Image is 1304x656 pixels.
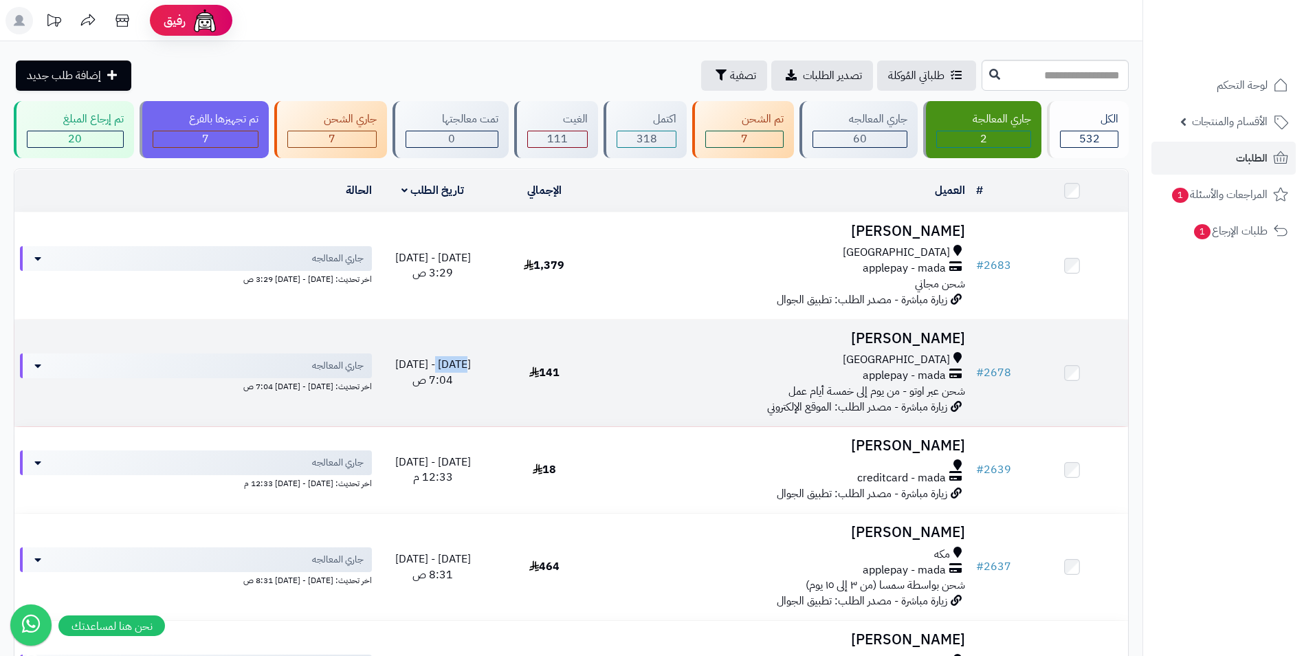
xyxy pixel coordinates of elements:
span: رفيق [164,12,186,29]
span: 7 [329,131,335,147]
a: تم إرجاع المبلغ 20 [11,101,137,158]
div: 7 [288,131,376,147]
div: تم تجهيزها بالفرع [153,111,258,127]
a: طلباتي المُوكلة [877,61,976,91]
span: طلبات الإرجاع [1193,221,1268,241]
a: # [976,182,983,199]
a: جاري الشحن 7 [272,101,390,158]
div: 2 [937,131,1030,147]
span: جاري المعالجه [312,456,364,470]
span: جاري المعالجه [312,252,364,265]
a: #2678 [976,364,1011,381]
span: الأقسام والمنتجات [1192,112,1268,131]
div: الغيت [527,111,588,127]
span: 7 [741,131,748,147]
span: 20 [68,131,82,147]
div: 318 [617,131,676,147]
span: 464 [529,558,560,575]
span: # [976,257,984,274]
span: زيارة مباشرة - مصدر الطلب: تطبيق الجوال [777,485,947,502]
span: [DATE] - [DATE] 12:33 م [395,454,471,486]
a: تم الشحن 7 [689,101,797,158]
div: 60 [813,131,907,147]
span: جاري المعالجه [312,553,364,567]
a: تصدير الطلبات [771,61,873,91]
div: جاري المعالجة [936,111,1031,127]
a: الطلبات [1151,142,1296,175]
span: # [976,461,984,478]
span: 141 [529,364,560,381]
div: اخر تحديث: [DATE] - [DATE] 7:04 ص [20,378,372,393]
span: 0 [448,131,455,147]
div: اكتمل [617,111,676,127]
span: زيارة مباشرة - مصدر الطلب: تطبيق الجوال [777,593,947,609]
span: [DATE] - [DATE] 3:29 ص [395,250,471,282]
a: الإجمالي [527,182,562,199]
span: 1 [1172,188,1189,203]
span: applepay - mada [863,368,946,384]
span: 60 [853,131,867,147]
a: اكتمل 318 [601,101,689,158]
a: الحالة [346,182,372,199]
div: اخر تحديث: [DATE] - [DATE] 8:31 ص [20,572,372,587]
h3: [PERSON_NAME] [606,438,965,454]
div: 111 [528,131,588,147]
a: العميل [935,182,965,199]
span: creditcard - mada [857,470,946,486]
div: اخر تحديث: [DATE] - [DATE] 12:33 م [20,475,372,490]
span: # [976,558,984,575]
button: تصفية [701,61,767,91]
div: 20 [27,131,123,147]
span: [GEOGRAPHIC_DATA] [843,352,950,368]
span: الطلبات [1236,149,1268,168]
span: طلباتي المُوكلة [888,67,944,84]
a: #2683 [976,257,1011,274]
div: تم إرجاع المبلغ [27,111,124,127]
img: logo-2.png [1211,39,1291,67]
div: تمت معالجتها [406,111,498,127]
span: تصفية [730,67,756,84]
a: جاري المعالجه 60 [797,101,920,158]
div: 7 [153,131,258,147]
span: شحن بواسطة سمسا (من ٣ إلى ١٥ يوم) [806,577,965,593]
span: [DATE] - [DATE] 7:04 ص [395,356,471,389]
h3: [PERSON_NAME] [606,632,965,648]
span: المراجعات والأسئلة [1171,185,1268,204]
div: تم الشحن [705,111,784,127]
span: 18 [533,461,556,478]
a: الكل532 [1044,101,1131,158]
span: 1,379 [524,257,564,274]
span: زيارة مباشرة - مصدر الطلب: الموقع الإلكتروني [767,399,947,415]
span: تصدير الطلبات [803,67,862,84]
span: applepay - mada [863,261,946,276]
a: تحديثات المنصة [36,7,71,38]
span: 2 [980,131,987,147]
span: 318 [637,131,657,147]
div: 7 [706,131,783,147]
span: 111 [547,131,568,147]
span: إضافة طلب جديد [27,67,101,84]
h3: [PERSON_NAME] [606,331,965,347]
span: شحن عبر اوتو - من يوم إلى خمسة أيام عمل [788,383,965,400]
div: الكل [1060,111,1118,127]
span: شحن مجاني [915,276,965,292]
a: لوحة التحكم [1151,69,1296,102]
a: #2637 [976,558,1011,575]
div: 0 [406,131,498,147]
span: 532 [1079,131,1100,147]
span: 7 [202,131,209,147]
div: جاري المعالجه [813,111,907,127]
div: جاري الشحن [287,111,377,127]
span: applepay - mada [863,562,946,578]
span: 1 [1194,224,1211,239]
a: #2639 [976,461,1011,478]
span: # [976,364,984,381]
div: اخر تحديث: [DATE] - [DATE] 3:29 ص [20,271,372,285]
a: المراجعات والأسئلة1 [1151,178,1296,211]
a: إضافة طلب جديد [16,61,131,91]
a: تاريخ الطلب [401,182,464,199]
h3: [PERSON_NAME] [606,525,965,540]
span: لوحة التحكم [1217,76,1268,95]
a: تمت معالجتها 0 [390,101,511,158]
a: الغيت 111 [511,101,601,158]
